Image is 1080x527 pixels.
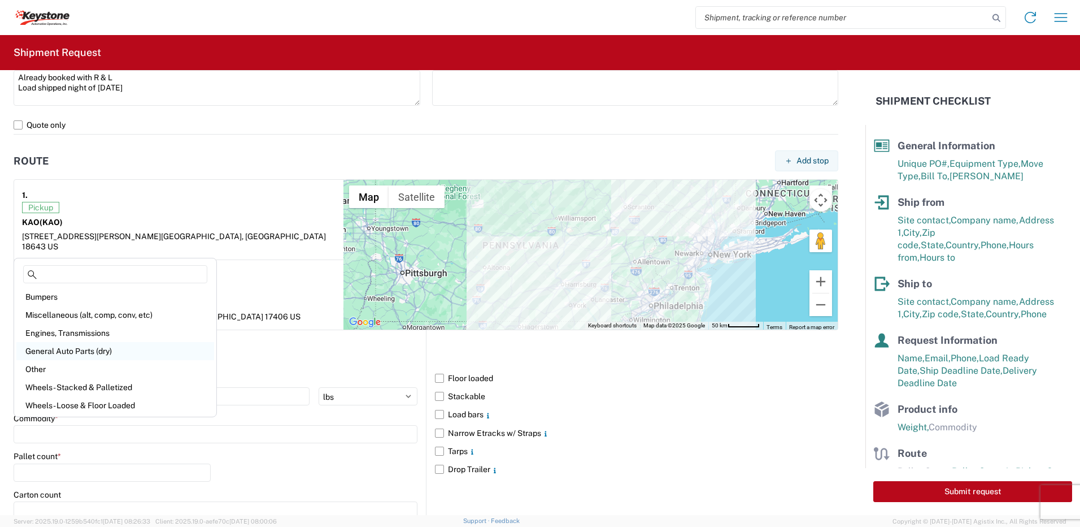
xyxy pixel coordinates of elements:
[898,466,952,477] span: Pallet Count,
[643,322,705,329] span: Map data ©2025 Google
[16,378,214,396] div: Wheels - Stacked & Palletized
[796,155,829,166] span: Add stop
[389,185,445,208] button: Show satellite imagery
[809,230,832,252] button: Drag Pegman onto the map to open Street View
[435,369,838,387] label: Floor loaded
[16,288,214,306] div: Bumpers
[491,517,520,524] a: Feedback
[892,516,1066,526] span: Copyright © [DATE]-[DATE] Agistix Inc., All Rights Reserved
[876,94,991,108] h2: Shipment Checklist
[463,517,491,524] a: Support
[951,353,979,364] span: Phone,
[435,442,838,460] label: Tarps
[986,309,1021,319] span: Country,
[346,315,384,330] a: Open this area in Google Maps (opens a new window)
[14,155,49,167] h2: Route
[588,322,637,330] button: Keyboard shortcuts
[22,232,161,241] span: [STREET_ADDRESS][PERSON_NAME]
[14,490,61,500] label: Carton count
[921,171,950,182] span: Bill To,
[14,518,150,525] span: Server: 2025.19.0-1259b540fc1
[14,413,58,424] label: Commodity
[921,240,946,250] span: State,
[712,322,728,329] span: 50 km
[898,278,932,290] span: Ship to
[789,324,834,330] a: Report a map error
[951,296,1019,307] span: Company name,
[898,140,995,152] span: General Information
[809,293,832,316] button: Zoom out
[435,405,838,424] label: Load bars
[950,171,1024,182] span: [PERSON_NAME]
[809,270,832,293] button: Zoom in
[155,518,277,525] span: Client: 2025.19.0-aefe70c
[16,342,214,360] div: General Auto Parts (dry)
[920,252,955,263] span: Hours to
[920,365,1003,376] span: Ship Deadline Date,
[898,466,1072,489] span: Pallet Count in Pickup Stops equals Pallet Count in delivery stops
[435,460,838,478] label: Drop Trailer
[981,240,1009,250] span: Phone,
[14,116,838,134] label: Quote only
[898,215,951,226] span: Site contact,
[14,451,61,461] label: Pallet count
[16,306,214,324] div: Miscellaneous (alt, comp, conv, etc)
[898,296,951,307] span: Site contact,
[16,360,214,378] div: Other
[922,309,961,319] span: Zip code,
[708,322,763,330] button: Map Scale: 50 km per 53 pixels
[14,46,101,59] h2: Shipment Request
[22,202,59,213] span: Pickup
[961,309,986,319] span: State,
[950,158,1021,169] span: Equipment Type,
[103,518,150,525] span: [DATE] 08:26:33
[22,218,63,227] strong: KAO
[898,158,950,169] span: Unique PO#,
[435,387,838,405] label: Stackable
[1021,309,1047,319] span: Phone
[22,232,326,251] span: [GEOGRAPHIC_DATA], [GEOGRAPHIC_DATA] 18643 US
[696,7,988,28] input: Shipment, tracking or reference number
[951,215,1019,226] span: Company name,
[925,353,951,364] span: Email,
[229,518,277,525] span: [DATE] 08:00:06
[435,424,838,442] label: Narrow Etracks w/ Straps
[16,396,214,414] div: Wheels - Loose & Floor Loaded
[349,185,389,208] button: Show street map
[40,218,63,227] span: (KAO)
[898,196,944,208] span: Ship from
[898,334,998,346] span: Request Information
[898,353,925,364] span: Name,
[903,227,922,238] span: City,
[903,309,922,319] span: City,
[873,481,1072,502] button: Submit request
[16,324,214,342] div: Engines, Transmissions
[767,324,782,330] a: Terms
[898,422,929,433] span: Weight,
[346,315,384,330] img: Google
[775,150,838,171] button: Add stop
[22,188,28,202] strong: 1.
[809,185,832,208] button: Toggle fullscreen view
[898,403,957,415] span: Product info
[898,447,927,459] span: Route
[929,422,977,433] span: Commodity
[809,189,832,211] button: Map camera controls
[946,240,981,250] span: Country,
